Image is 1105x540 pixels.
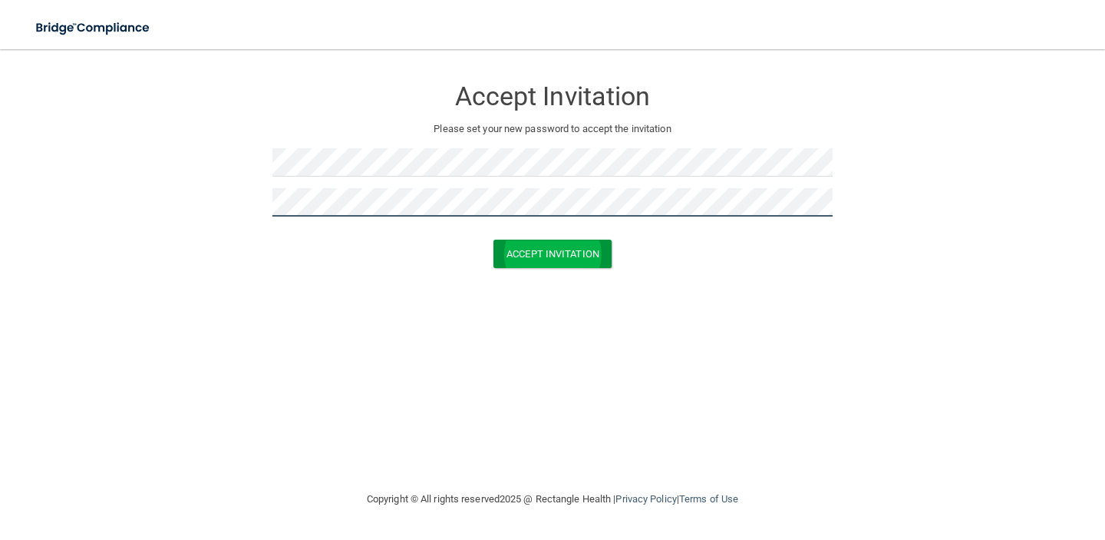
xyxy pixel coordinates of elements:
[615,493,676,505] a: Privacy Policy
[284,120,821,138] p: Please set your new password to accept the invitation
[23,12,164,44] img: bridge_compliance_login_screen.278c3ca4.svg
[679,493,738,505] a: Terms of Use
[272,82,833,111] h3: Accept Invitation
[493,240,612,268] button: Accept Invitation
[272,475,833,524] div: Copyright © All rights reserved 2025 @ Rectangle Health | |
